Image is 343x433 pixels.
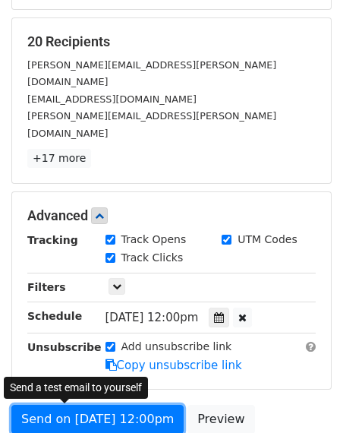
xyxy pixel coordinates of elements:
[105,311,199,324] span: [DATE] 12:00pm
[121,339,232,355] label: Add unsubscribe link
[121,232,187,248] label: Track Opens
[27,110,276,139] small: [PERSON_NAME][EMAIL_ADDRESS][PERSON_NAME][DOMAIN_NAME]
[105,359,242,372] a: Copy unsubscribe link
[238,232,297,248] label: UTM Codes
[27,281,66,293] strong: Filters
[27,234,78,246] strong: Tracking
[27,93,197,105] small: [EMAIL_ADDRESS][DOMAIN_NAME]
[27,149,91,168] a: +17 more
[4,377,148,399] div: Send a test email to yourself
[27,310,82,322] strong: Schedule
[121,250,184,266] label: Track Clicks
[267,360,343,433] iframe: Chat Widget
[27,207,316,224] h5: Advanced
[27,341,102,353] strong: Unsubscribe
[27,33,316,50] h5: 20 Recipients
[27,59,276,88] small: [PERSON_NAME][EMAIL_ADDRESS][PERSON_NAME][DOMAIN_NAME]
